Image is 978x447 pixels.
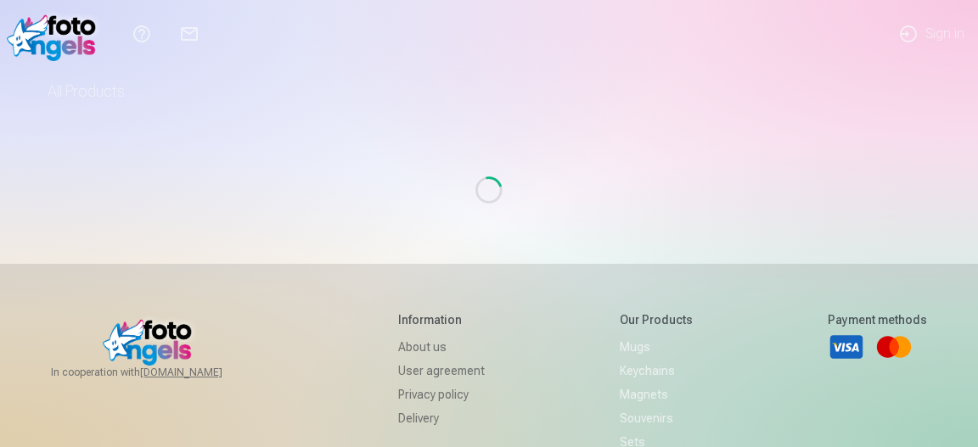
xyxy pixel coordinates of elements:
[140,366,263,379] a: [DOMAIN_NAME]
[398,406,485,430] a: Delivery
[51,366,263,379] span: In cooperation with
[398,335,485,359] a: About us
[620,335,693,359] a: Mugs
[620,383,693,406] a: Magnets
[828,328,865,366] a: Visa
[620,359,693,383] a: Keychains
[875,328,913,366] a: Mastercard
[7,7,104,61] img: /v1
[398,311,485,328] h5: Information
[398,383,485,406] a: Privacy policy
[398,359,485,383] a: User agreement
[620,311,693,328] h5: Our products
[828,311,927,328] h5: Payment methods
[620,406,693,430] a: Souvenirs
